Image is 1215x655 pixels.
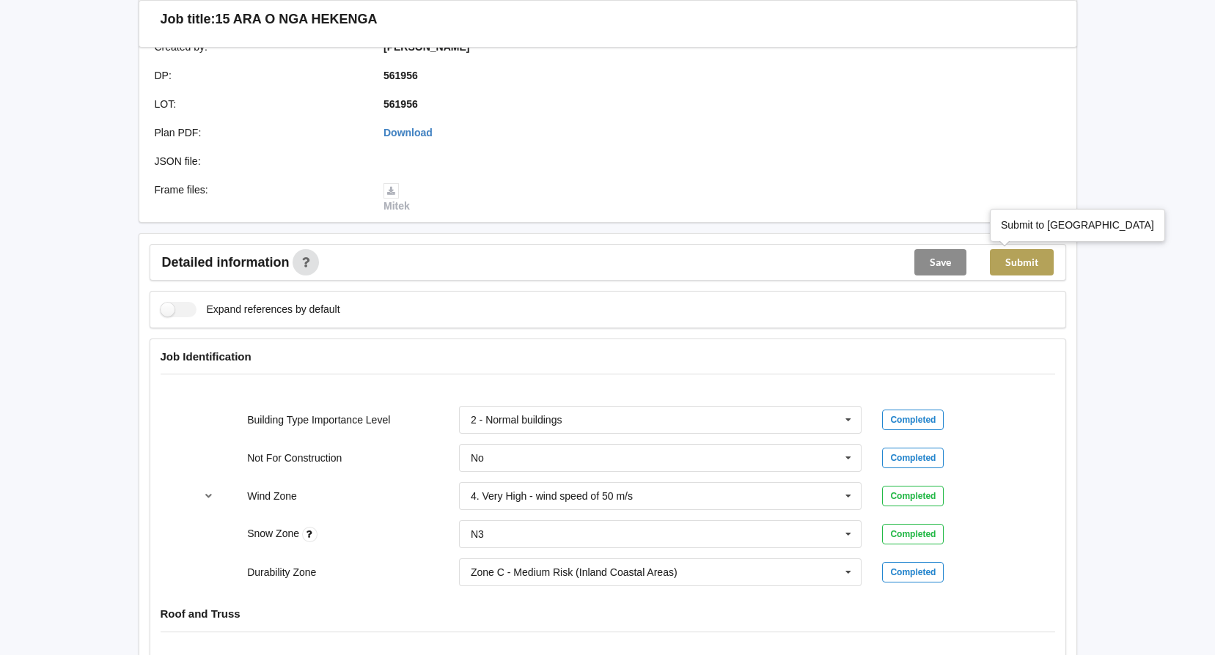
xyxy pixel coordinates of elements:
h4: Roof and Truss [161,607,1055,621]
div: Frame files : [144,182,374,213]
b: 561956 [383,98,418,110]
h3: Job title: [161,11,216,28]
div: Completed [882,524,944,544]
div: Completed [882,410,944,430]
label: Durability Zone [247,566,316,578]
label: Building Type Importance Level [247,414,390,426]
div: Submit to [GEOGRAPHIC_DATA] [1001,218,1154,232]
div: Completed [882,562,944,582]
label: Expand references by default [161,302,340,317]
div: JSON file : [144,154,374,169]
button: Submit [990,249,1054,275]
div: 4. Very High - wind speed of 50 m/s [471,491,633,501]
div: Plan PDF : [144,125,374,140]
button: reference-toggle [194,483,223,509]
b: 561956 [383,70,418,81]
div: Completed [882,448,944,468]
a: Download [383,127,433,138]
h3: 15 ARA O NGA HEKENGA [216,11,378,28]
div: DP : [144,68,374,83]
div: 2 - Normal buildings [471,415,562,425]
div: LOT : [144,97,374,111]
label: Not For Construction [247,452,342,464]
a: Mitek [383,184,410,212]
div: Zone C - Medium Risk (Inland Coastal Areas) [471,567,678,577]
div: N3 [471,529,484,539]
label: Snow Zone [247,528,302,539]
div: Completed [882,486,944,506]
div: No [471,453,484,463]
label: Wind Zone [247,490,297,502]
h4: Job Identification [161,349,1055,363]
span: Detailed information [162,256,290,269]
